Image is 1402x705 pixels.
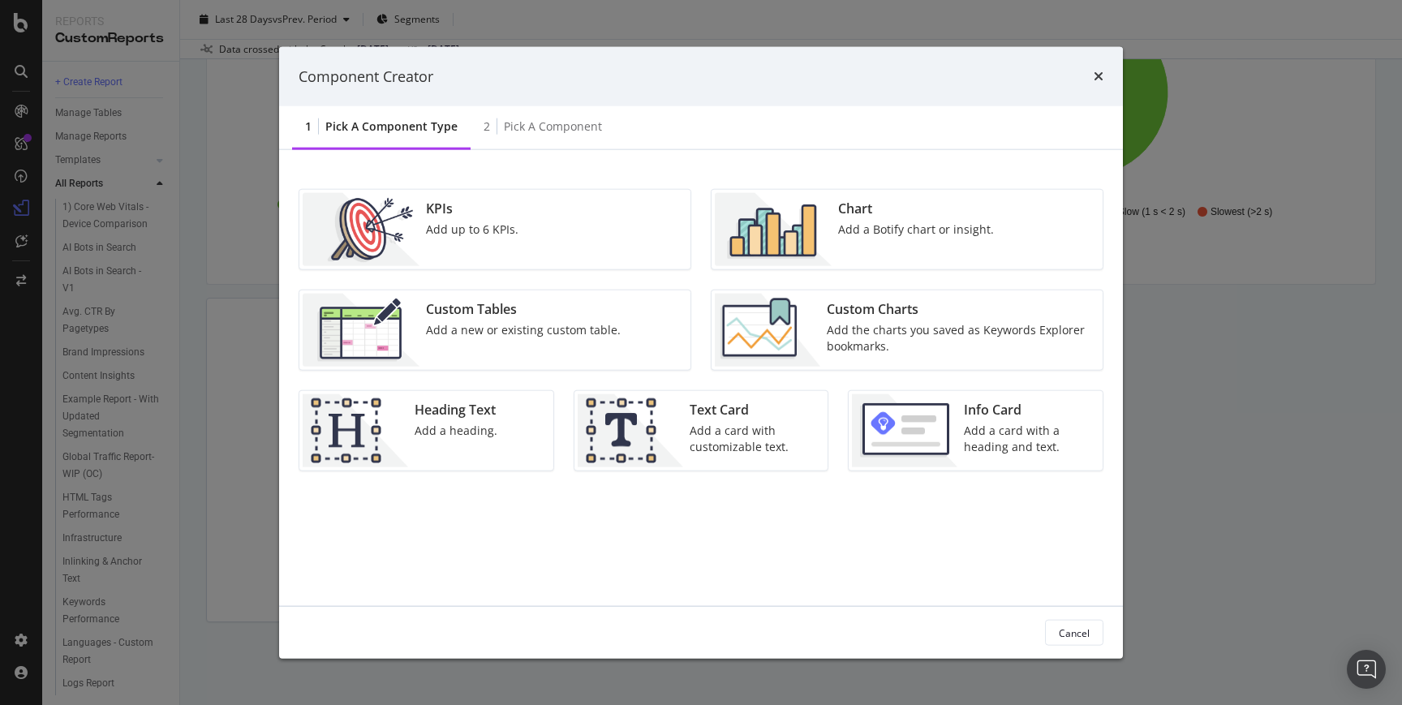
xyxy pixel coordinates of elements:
div: Add a card with a heading and text. [964,423,1093,455]
div: 1 [305,118,312,135]
div: Add a new or existing custom table. [426,322,621,338]
div: times [1094,66,1103,87]
div: Cancel [1059,625,1090,639]
img: BHjNRGjj.png [715,193,832,266]
div: Custom Charts [827,300,1093,319]
div: Heading Text [415,401,497,419]
div: Add the charts you saved as Keywords Explorer bookmarks. [827,322,1093,355]
div: Component Creator [299,66,433,87]
div: Open Intercom Messenger [1347,650,1386,689]
div: Custom Tables [426,300,621,319]
div: KPIs [426,200,518,218]
div: Pick a Component type [325,118,458,135]
div: Add a Botify chart or insight. [838,221,994,238]
img: CIPqJSrR.png [578,394,683,467]
div: 2 [484,118,490,135]
div: Info Card [964,401,1093,419]
div: Add a card with customizable text. [690,423,819,455]
div: modal [279,46,1123,659]
div: Add up to 6 KPIs. [426,221,518,238]
img: CtJ9-kHf.png [303,394,408,467]
img: 9fcGIRyhgxRLRpur6FCk681sBQ4rDmX99LnU5EkywwAAAAAElFTkSuQmCC [852,394,957,467]
img: __UUOcd1.png [303,193,419,266]
div: Pick a Component [504,118,602,135]
div: Chart [838,200,994,218]
img: CzM_nd8v.png [303,294,419,367]
div: Text Card [690,401,819,419]
img: Chdk0Fza.png [715,294,820,367]
div: Add a heading. [415,423,497,439]
button: Cancel [1045,620,1103,646]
